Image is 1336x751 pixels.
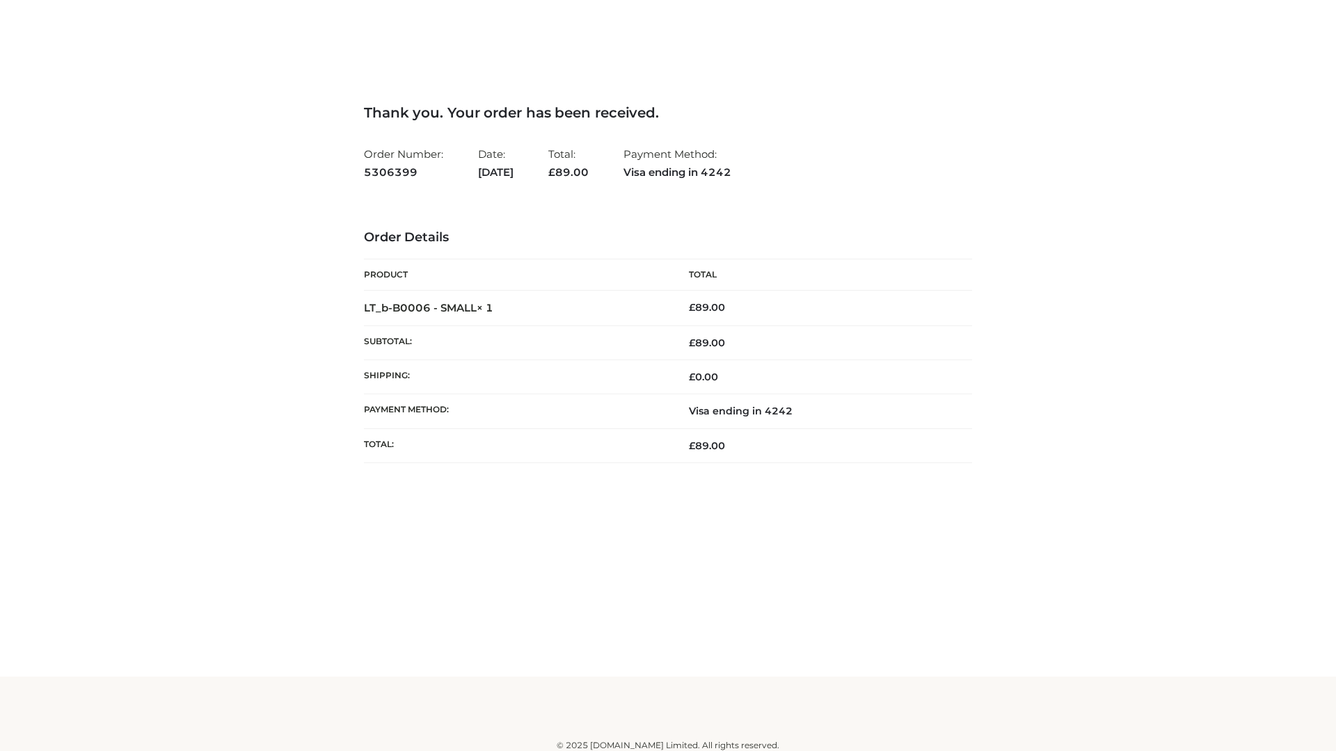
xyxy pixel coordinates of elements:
th: Product [364,259,668,291]
li: Date: [478,142,514,184]
li: Total: [548,142,589,184]
h3: Order Details [364,230,972,245]
strong: 5306399 [364,163,443,181]
th: Subtotal: [364,325,668,360]
bdi: 89.00 [689,301,725,314]
strong: LT_b-B0006 - SMALL [364,301,493,314]
span: £ [689,439,695,452]
td: Visa ending in 4242 [668,394,972,428]
span: 89.00 [689,439,725,452]
th: Payment method: [364,394,668,428]
strong: × 1 [477,301,493,314]
th: Shipping: [364,360,668,394]
li: Order Number: [364,142,443,184]
span: £ [689,337,695,349]
bdi: 0.00 [689,371,718,383]
span: £ [689,371,695,383]
span: 89.00 [689,337,725,349]
strong: Visa ending in 4242 [623,163,731,181]
th: Total [668,259,972,291]
strong: [DATE] [478,163,514,181]
th: Total: [364,428,668,462]
span: 89.00 [548,165,589,179]
span: £ [689,301,695,314]
span: £ [548,165,555,179]
li: Payment Method: [623,142,731,184]
h3: Thank you. Your order has been received. [364,104,972,121]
